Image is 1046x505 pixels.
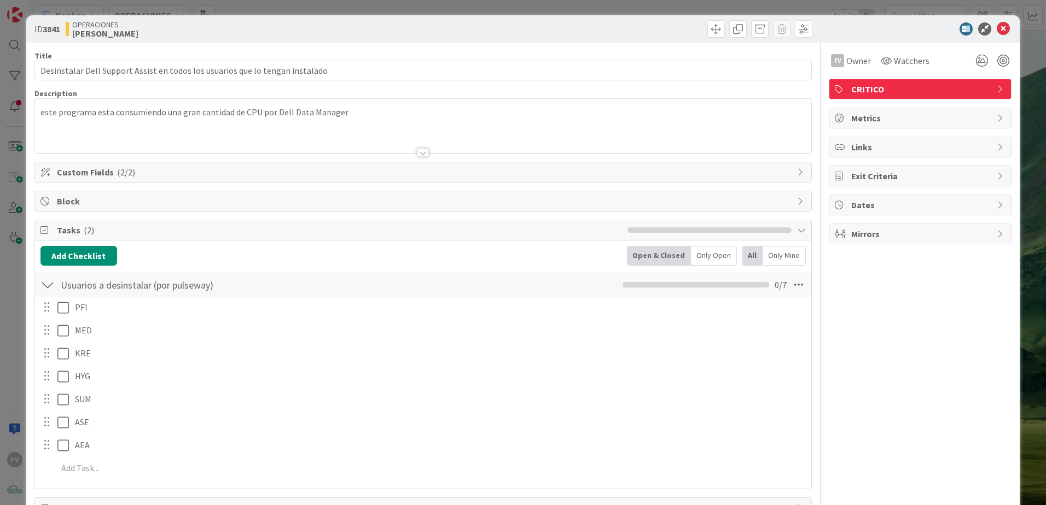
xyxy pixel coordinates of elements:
[40,106,806,119] p: este programa esta consumiendo una gran cantidad de CPU por Dell Data Manager
[851,111,991,125] span: Metrics
[84,225,94,236] span: ( 2 )
[763,246,806,266] div: Only Mine
[43,24,60,34] b: 3841
[851,169,991,183] span: Exit Criteria
[57,275,303,295] input: Add Checklist...
[75,439,804,451] p: AEA
[75,393,804,406] p: SUM
[851,140,991,154] span: Links
[34,51,52,61] label: Title
[75,370,804,383] p: HYG
[72,29,138,38] b: [PERSON_NAME]
[894,54,929,67] span: Watchers
[846,54,871,67] span: Owner
[75,347,804,360] p: KRE
[775,278,787,291] span: 0 / 7
[851,227,991,240] span: Mirrors
[742,246,763,266] div: All
[75,324,804,337] p: MED
[57,195,792,208] span: Block
[851,198,991,212] span: Dates
[40,246,117,266] button: Add Checklist
[57,166,792,179] span: Custom Fields
[117,167,135,178] span: ( 2/2 )
[627,246,691,266] div: Open & Closed
[34,61,812,80] input: type card name here...
[75,416,804,428] p: ASE
[75,301,804,314] p: PFI
[34,22,60,36] span: ID
[851,83,991,96] span: CRITICO
[72,20,138,29] span: OPERACIONES
[34,89,77,98] span: Description
[57,224,622,237] span: Tasks
[691,246,737,266] div: Only Open
[831,54,844,67] div: FV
